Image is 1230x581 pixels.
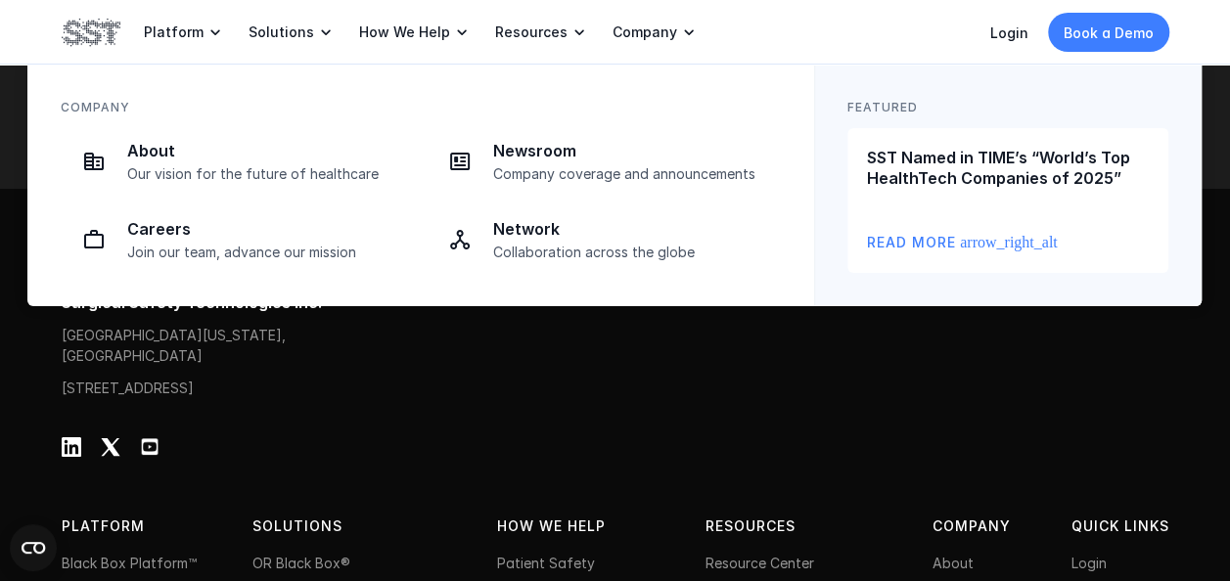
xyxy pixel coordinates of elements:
p: [STREET_ADDRESS] [62,378,251,398]
p: Join our team, advance our mission [127,244,403,261]
p: Network [493,219,769,240]
a: About [932,555,973,571]
a: Resource Center [706,555,814,571]
a: OR Black Box® [252,555,350,571]
a: Patient Safety [497,555,595,571]
a: Network iconNetworkCollaboration across the globe [427,206,781,273]
a: Login [990,24,1028,41]
a: Company iconAboutOur vision for the future of healthcare [61,128,415,195]
a: Briefcase iconCareersJoin our team, advance our mission [61,206,415,273]
a: Login [1071,555,1106,571]
button: Open CMP widget [10,524,57,571]
span: arrow_right_alt [960,235,976,250]
p: Platform [144,23,204,41]
p: Book a Demo [1064,22,1154,43]
a: Newspaper iconNewsroomCompany coverage and announcements [427,128,781,195]
a: Book a Demo [1048,13,1169,52]
p: Company coverage and announcements [493,165,769,183]
p: About [127,141,403,161]
p: Solutions [249,23,314,41]
p: Our vision for the future of healthcare [127,165,403,183]
p: Read More [867,232,956,253]
img: Company icon [82,150,106,173]
img: Network icon [448,228,472,251]
img: Newspaper icon [448,150,472,173]
p: Company [613,23,677,41]
img: Youtube Logo [140,437,159,457]
p: Careers [127,219,403,240]
p: Newsroom [493,141,769,161]
p: Resources [706,515,876,537]
p: Company [61,98,130,116]
p: How We Help [359,23,450,41]
p: Collaboration across the globe [493,244,769,261]
p: PLATFORM [62,515,183,537]
p: FEATURED [847,98,918,116]
p: Company [932,515,1015,537]
p: HOW WE HELP [497,515,618,537]
a: SST Named in TIME’s “World’s Top HealthTech Companies of 2025”Read Morearrow_right_alt [847,128,1168,273]
p: QUICK LINKS [1071,515,1168,537]
p: Resources [495,23,568,41]
a: Black Box Platform™ [62,555,197,571]
p: [GEOGRAPHIC_DATA][US_STATE], [GEOGRAPHIC_DATA] [62,325,296,366]
img: SST logo [62,16,120,49]
p: Solutions [252,515,378,537]
p: SST Named in TIME’s “World’s Top HealthTech Companies of 2025” [867,148,1149,189]
img: Briefcase icon [82,228,106,251]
